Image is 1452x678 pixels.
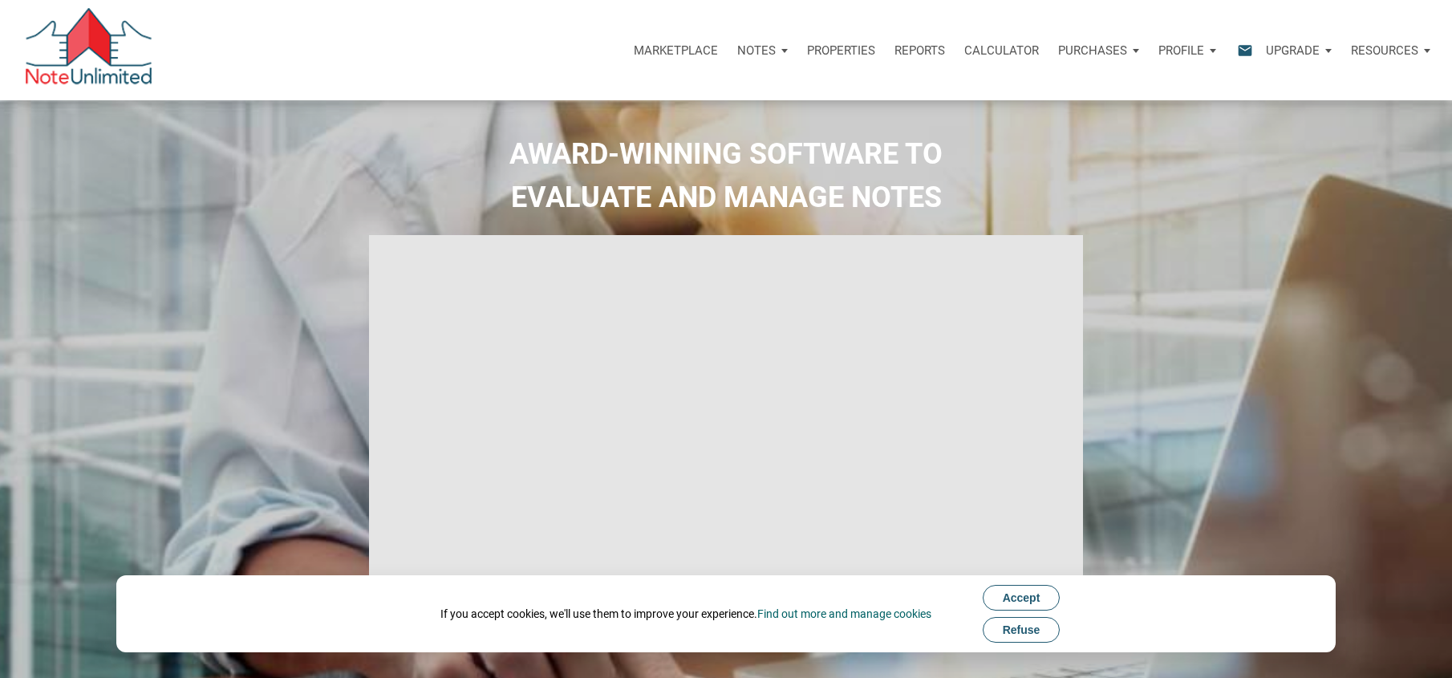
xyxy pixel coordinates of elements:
[1003,591,1040,604] span: Accept
[440,606,931,622] div: If you accept cookies, we'll use them to improve your experience.
[983,617,1061,643] button: Refuse
[1003,623,1040,636] span: Refuse
[757,607,931,620] a: Find out more and manage cookies
[983,585,1061,611] button: Accept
